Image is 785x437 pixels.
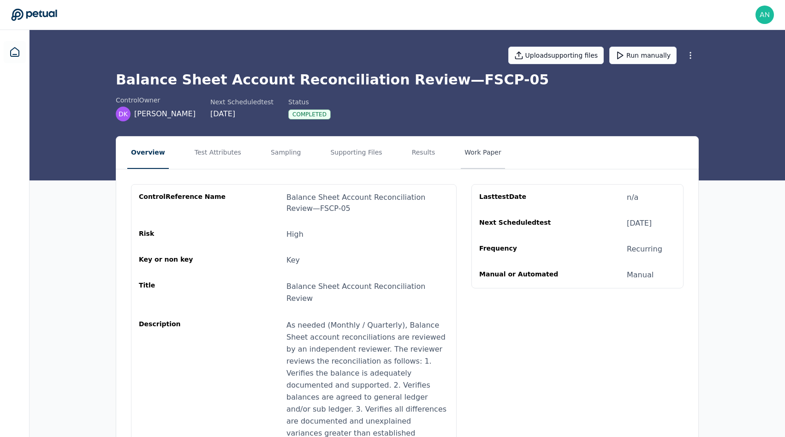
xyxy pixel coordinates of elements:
[627,218,652,229] div: [DATE]
[4,41,26,63] a: Dashboard
[288,109,331,120] div: Completed
[127,137,169,169] button: Overview
[408,137,439,169] button: Results
[286,192,449,214] div: Balance Sheet Account Reconciliation Review — FSCP-05
[191,137,245,169] button: Test Attributes
[139,281,227,305] div: Title
[288,97,331,107] div: Status
[479,269,568,281] div: Manual or Automated
[479,244,568,255] div: Frequency
[627,244,662,255] div: Recurring
[139,192,227,214] div: control Reference Name
[210,97,274,107] div: Next Scheduled test
[682,47,699,64] button: More Options
[267,137,305,169] button: Sampling
[286,282,425,303] span: Balance Sheet Account Reconciliation Review
[627,192,638,203] div: n/a
[116,72,699,88] h1: Balance Sheet Account Reconciliation Review — FSCP-05
[755,6,774,24] img: andrew+reddit@petual.ai
[134,108,196,120] span: [PERSON_NAME]
[479,218,568,229] div: Next Scheduled test
[139,229,227,240] div: Risk
[627,269,654,281] div: Manual
[116,96,196,105] div: control Owner
[11,8,57,21] a: Go to Dashboard
[461,137,505,169] button: Work Paper
[116,137,698,169] nav: Tabs
[327,137,386,169] button: Supporting Files
[286,255,300,266] div: Key
[119,109,128,119] span: DK
[609,47,677,64] button: Run manually
[286,229,303,240] div: High
[479,192,568,203] div: Last test Date
[139,255,227,266] div: Key or non key
[508,47,604,64] button: Uploadsupporting files
[210,108,274,120] div: [DATE]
